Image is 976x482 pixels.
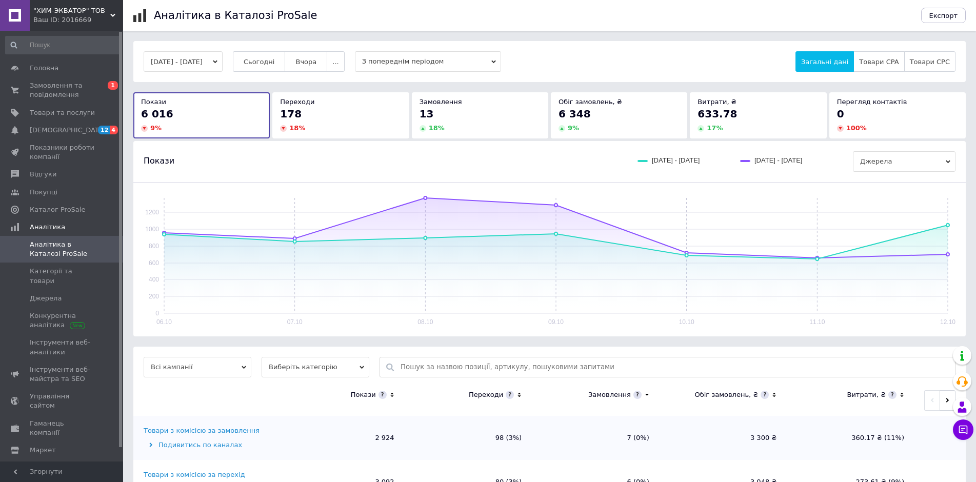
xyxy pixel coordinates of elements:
button: Вчора [285,51,327,72]
button: [DATE] - [DATE] [144,51,223,72]
span: 633.78 [698,108,737,120]
span: Сьогодні [244,58,275,66]
span: "ХИМ-ЭКВАТОР" ТОВ [33,6,110,15]
span: Гаманець компанії [30,419,95,437]
span: Головна [30,64,58,73]
div: Обіг замовлень, ₴ [694,390,758,399]
span: 13 [420,108,434,120]
span: 100 % [846,124,867,132]
span: 18 % [429,124,445,132]
text: 600 [149,259,159,267]
span: 6 348 [559,108,591,120]
span: Загальні дані [801,58,848,66]
span: З попереднім періодом [355,51,501,72]
span: Категорії та товари [30,267,95,285]
text: 09.10 [548,318,564,326]
span: 17 % [707,124,723,132]
span: Вчора [295,58,316,66]
div: Переходи [469,390,503,399]
td: 2 924 [277,416,405,460]
span: Покупці [30,188,57,197]
span: Аналітика в Каталозі ProSale [30,240,95,258]
span: Інструменти веб-аналітики [30,338,95,356]
span: Інструменти веб-майстра та SEO [30,365,95,384]
span: Управління сайтом [30,392,95,410]
button: Експорт [921,8,966,23]
span: Виберіть категорію [262,357,369,377]
span: Маркет [30,446,56,455]
button: Сьогодні [233,51,286,72]
span: Переходи [280,98,314,106]
text: 800 [149,243,159,250]
span: Всі кампанії [144,357,251,377]
span: Обіг замовлень, ₴ [559,98,622,106]
span: 18 % [289,124,305,132]
td: 98 (3%) [405,416,532,460]
td: 3 300 ₴ [660,416,787,460]
span: 4 [110,126,118,134]
span: 12 [98,126,110,134]
span: Відгуки [30,170,56,179]
span: Покази [144,155,174,167]
div: Товари з комісією за перехід [144,470,245,479]
div: Товари з комісією за замовлення [144,426,260,435]
input: Пошук [5,36,121,54]
text: 1200 [145,209,159,216]
text: 08.10 [417,318,433,326]
text: 11.10 [809,318,825,326]
span: Конкурентна аналітика [30,311,95,330]
span: Товари CPA [859,58,899,66]
div: Подивитись по каналах [144,440,274,450]
button: ... [327,51,344,72]
span: 1 [108,81,118,90]
div: Замовлення [588,390,631,399]
input: Пошук за назвою позиції, артикулу, пошуковими запитами [401,357,950,377]
text: 200 [149,293,159,300]
span: 9 % [568,124,579,132]
span: Замовлення та повідомлення [30,81,95,99]
td: 360.17 ₴ (11%) [787,416,914,460]
span: Товари CPC [910,58,950,66]
span: Показники роботи компанії [30,143,95,162]
span: 0 [837,108,844,120]
button: Товари CPC [904,51,955,72]
text: 1000 [145,226,159,233]
td: 7 (0%) [532,416,660,460]
span: Замовлення [420,98,462,106]
div: Витрати, ₴ [847,390,886,399]
span: Товари та послуги [30,108,95,117]
span: 6 016 [141,108,173,120]
span: Витрати, ₴ [698,98,736,106]
button: Товари CPA [853,51,904,72]
h1: Аналітика в Каталозі ProSale [154,9,317,22]
div: Ваш ID: 2016669 [33,15,123,25]
text: 10.10 [679,318,694,326]
span: [DEMOGRAPHIC_DATA] [30,126,106,135]
text: 400 [149,276,159,283]
button: Чат з покупцем [953,419,973,440]
span: 9 % [150,124,162,132]
div: Покази [351,390,376,399]
span: Джерела [853,151,955,172]
span: Експорт [929,12,958,19]
span: ... [332,58,338,66]
text: 07.10 [287,318,303,326]
button: Загальні дані [795,51,854,72]
span: 178 [280,108,302,120]
span: Покази [141,98,166,106]
text: 0 [155,310,159,317]
span: Каталог ProSale [30,205,85,214]
text: 06.10 [156,318,172,326]
span: Джерела [30,294,62,303]
span: Аналітика [30,223,65,232]
span: Перегляд контактів [837,98,907,106]
text: 12.10 [940,318,955,326]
